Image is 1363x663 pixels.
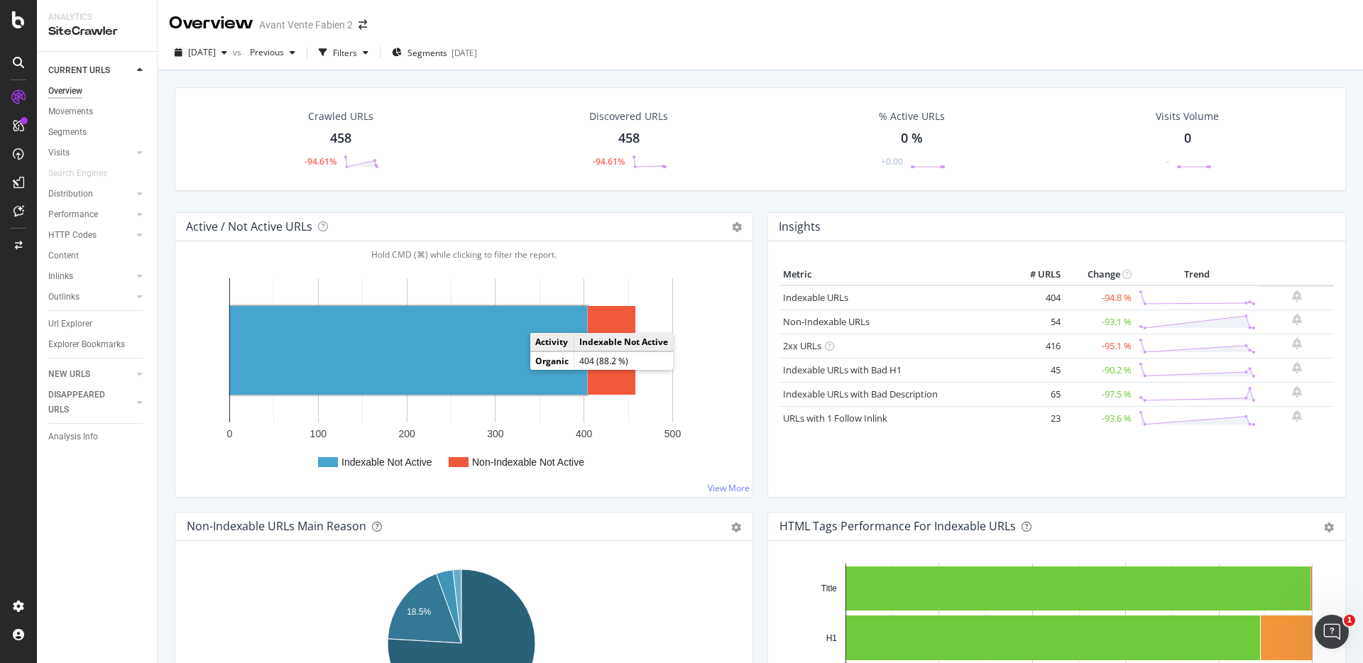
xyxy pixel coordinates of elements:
[48,166,107,181] div: Search Engines
[826,633,838,643] text: H1
[472,456,584,468] text: Non-Indexable Not Active
[1156,109,1219,124] div: Visits Volume
[48,228,97,243] div: HTTP Codes
[169,41,233,64] button: [DATE]
[530,333,574,351] td: Activity
[1007,264,1064,285] th: # URLS
[881,155,903,168] div: +0.00
[1292,314,1302,325] div: bell-plus
[48,367,90,382] div: NEW URLS
[371,248,557,261] span: Hold CMD (⌘) while clicking to filter the report.
[48,367,133,382] a: NEW URLS
[48,248,79,263] div: Content
[48,125,87,140] div: Segments
[1344,615,1355,626] span: 1
[1292,338,1302,349] div: bell-plus
[618,129,640,148] div: 458
[732,222,742,232] i: Options
[783,291,848,304] a: Indexable URLs
[48,23,146,40] div: SiteCrawler
[487,428,504,439] text: 300
[593,155,625,168] div: -94.61%
[330,129,351,148] div: 458
[48,337,147,352] a: Explorer Bookmarks
[48,388,120,417] div: DISAPPEARED URLS
[48,317,92,331] div: Url Explorer
[48,269,73,284] div: Inlinks
[1135,264,1259,285] th: Trend
[576,428,593,439] text: 400
[48,248,147,263] a: Content
[48,207,133,222] a: Performance
[48,337,125,352] div: Explorer Bookmarks
[574,352,674,371] td: 404 (88.2 %)
[48,84,82,99] div: Overview
[783,339,821,352] a: 2xx URLs
[589,109,668,124] div: Discovered URLs
[48,125,147,140] a: Segments
[341,456,432,468] text: Indexable Not Active
[783,388,938,400] a: Indexable URLs with Bad Description
[1064,264,1135,285] th: Change
[1007,309,1064,334] td: 54
[879,109,945,124] div: % Active URLs
[1292,362,1302,373] div: bell-plus
[48,104,93,119] div: Movements
[48,11,146,23] div: Analytics
[1064,334,1135,358] td: -95.1 %
[48,187,133,202] a: Distribution
[783,363,902,376] a: Indexable URLs with Bad H1
[169,11,253,35] div: Overview
[1007,406,1064,430] td: 23
[187,519,366,533] div: Non-Indexable URLs Main Reason
[779,519,1016,533] div: HTML Tags Performance for Indexable URLs
[1064,358,1135,382] td: -90.2 %
[310,428,327,439] text: 100
[779,217,821,236] h4: Insights
[1007,334,1064,358] td: 416
[227,428,233,439] text: 0
[305,155,336,168] div: -94.61%
[187,264,741,486] svg: A chart.
[48,290,133,305] a: Outlinks
[1292,290,1302,302] div: bell-plus
[48,429,98,444] div: Analysis Info
[1184,129,1191,148] div: 0
[48,63,133,78] a: CURRENT URLS
[188,46,216,58] span: 2025 Aug. 27th
[1007,358,1064,382] td: 45
[308,109,373,124] div: Crawled URLs
[186,217,312,236] h4: Active / Not Active URLs
[779,264,1007,285] th: Metric
[821,583,838,593] text: Title
[664,428,681,439] text: 500
[48,269,133,284] a: Inlinks
[48,187,93,202] div: Distribution
[1292,410,1302,422] div: bell-plus
[574,333,674,351] td: Indexable Not Active
[731,522,741,532] div: gear
[1324,522,1334,532] div: gear
[901,129,923,148] div: 0 %
[244,46,284,58] span: Previous
[48,104,147,119] a: Movements
[313,41,374,64] button: Filters
[398,428,415,439] text: 200
[244,41,301,64] button: Previous
[48,207,98,222] div: Performance
[1292,386,1302,398] div: bell-plus
[386,41,483,64] button: Segments[DATE]
[48,84,147,99] a: Overview
[48,429,147,444] a: Analysis Info
[1166,155,1169,168] div: -
[48,317,147,331] a: Url Explorer
[1007,285,1064,310] td: 404
[48,228,133,243] a: HTTP Codes
[48,146,70,160] div: Visits
[1064,285,1135,310] td: -94.8 %
[358,20,367,30] div: arrow-right-arrow-left
[259,18,353,32] div: Avant Vente Fabien 2
[333,47,357,59] div: Filters
[1315,615,1349,649] iframe: Intercom live chat
[407,47,447,59] span: Segments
